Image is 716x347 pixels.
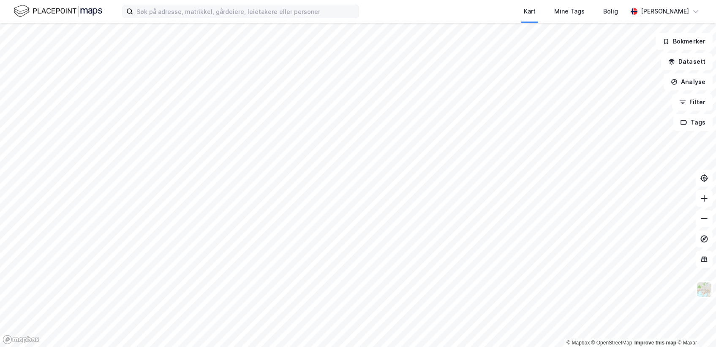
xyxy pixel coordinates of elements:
input: Søk på adresse, matrikkel, gårdeiere, leietakere eller personer [133,5,359,18]
a: Improve this map [634,340,676,346]
button: Analyse [664,73,713,90]
button: Filter [672,94,713,111]
div: Kontrollprogram for chat [674,306,716,347]
button: Bokmerker [656,33,713,50]
button: Tags [673,114,713,131]
a: Mapbox homepage [3,335,40,344]
div: Bolig [603,6,618,16]
a: Mapbox [566,340,590,346]
iframe: Chat Widget [674,306,716,347]
div: Kart [524,6,536,16]
button: Datasett [661,53,713,70]
div: Mine Tags [554,6,585,16]
img: Z [696,282,712,298]
div: [PERSON_NAME] [641,6,689,16]
a: OpenStreetMap [591,340,632,346]
img: logo.f888ab2527a4732fd821a326f86c7f29.svg [14,4,102,19]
